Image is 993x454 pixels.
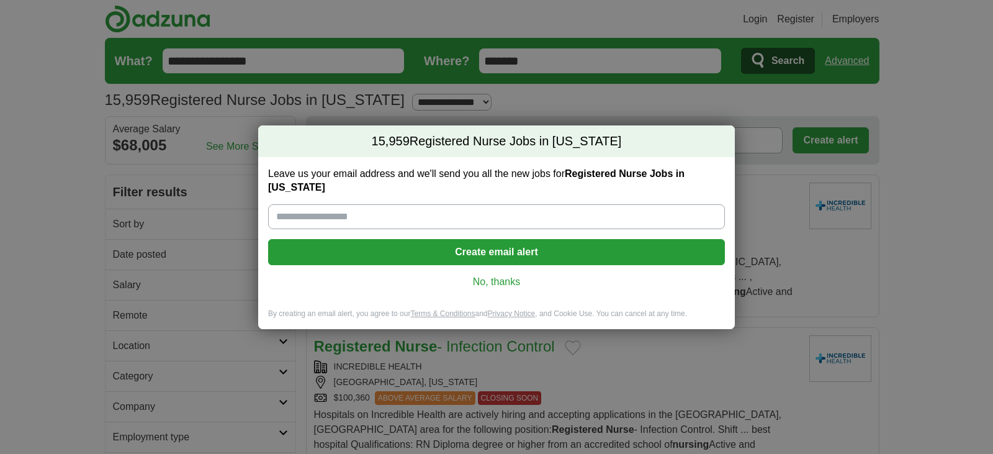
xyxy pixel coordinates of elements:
a: Terms & Conditions [410,309,475,318]
a: Privacy Notice [488,309,536,318]
div: By creating an email alert, you agree to our and , and Cookie Use. You can cancel at any time. [258,309,735,329]
a: No, thanks [278,275,715,289]
label: Leave us your email address and we'll send you all the new jobs for [268,167,725,194]
h2: Registered Nurse Jobs in [US_STATE] [258,125,735,158]
button: Create email alert [268,239,725,265]
span: 15,959 [372,133,410,150]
